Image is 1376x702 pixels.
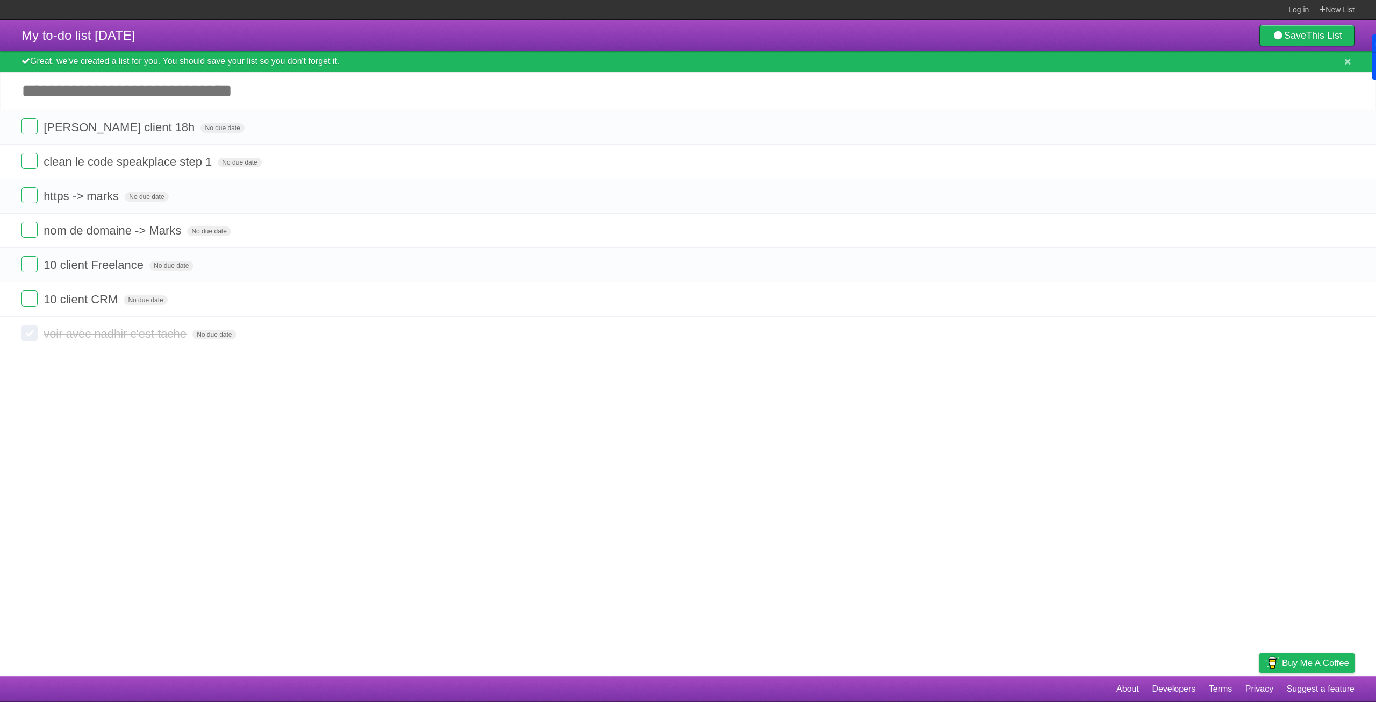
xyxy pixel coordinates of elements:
span: No due date [187,226,231,236]
a: Privacy [1245,679,1273,699]
span: No due date [218,158,261,167]
span: https -> marks [44,189,121,203]
a: Developers [1152,679,1195,699]
span: My to-do list [DATE] [21,28,135,42]
img: Buy me a coffee [1265,654,1279,672]
label: Done [21,187,38,203]
span: No due date [149,261,193,271]
span: clean le code speakplace step 1 [44,155,214,168]
a: SaveThis List [1259,25,1354,46]
label: Done [21,118,38,134]
span: voir avec nadhir c'est tache [44,327,189,341]
span: No due date [124,295,167,305]
a: Suggest a feature [1287,679,1354,699]
label: Done [21,290,38,307]
label: Done [21,256,38,272]
span: No due date [192,330,236,339]
span: [PERSON_NAME] client 18h [44,120,197,134]
a: Buy me a coffee [1259,653,1354,673]
span: No due date [200,123,244,133]
span: nom de domaine -> Marks [44,224,184,237]
span: No due date [125,192,168,202]
a: Terms [1209,679,1232,699]
b: This List [1306,30,1342,41]
label: Done [21,325,38,341]
a: About [1116,679,1139,699]
label: Done [21,153,38,169]
span: Buy me a coffee [1282,654,1349,672]
span: 10 client Freelance [44,258,146,272]
label: Done [21,222,38,238]
span: 10 client CRM [44,293,120,306]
